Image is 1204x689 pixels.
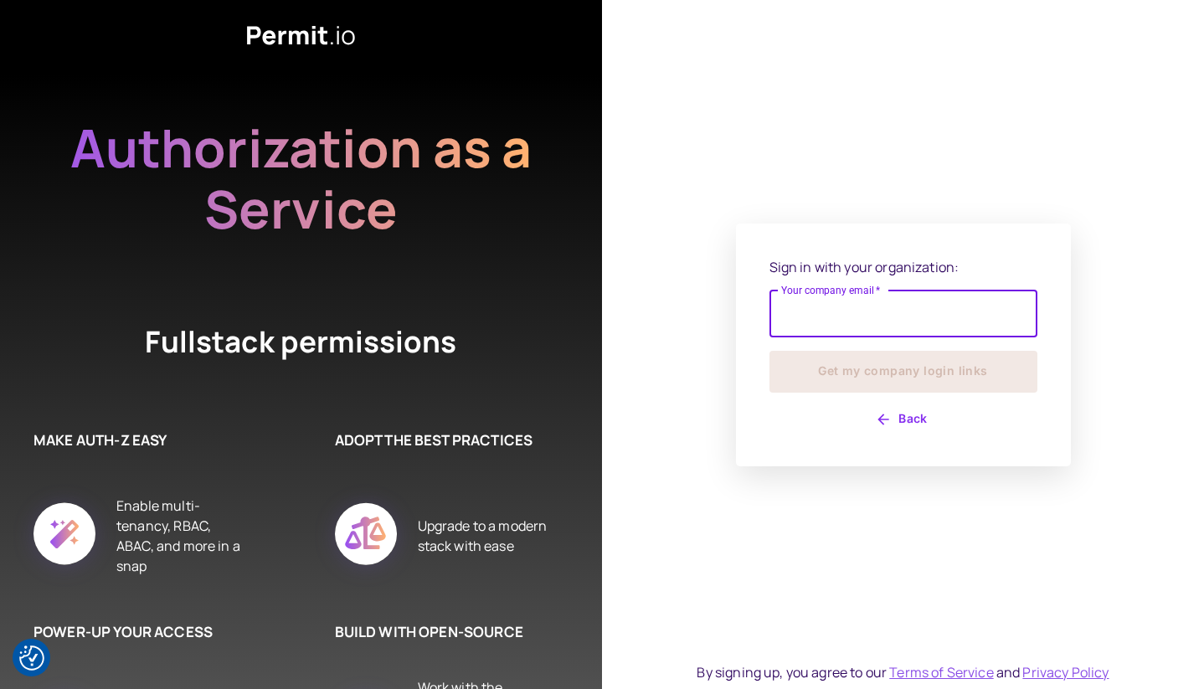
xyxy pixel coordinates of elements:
[769,257,1037,277] p: Sign in with your organization:
[1022,663,1109,681] a: Privacy Policy
[335,429,553,451] h6: ADOPT THE BEST PRACTICES
[19,645,44,671] img: Revisit consent button
[769,351,1037,393] button: Get my company login links
[116,484,251,588] div: Enable multi-tenancy, RBAC, ABAC, and more in a snap
[33,621,251,643] h6: POWER-UP YOUR ACCESS
[418,484,553,588] div: Upgrade to a modern stack with ease
[697,662,1109,682] div: By signing up, you agree to our and
[84,321,519,362] h4: Fullstack permissions
[769,406,1037,433] button: Back
[19,645,44,671] button: Consent Preferences
[889,663,993,681] a: Terms of Service
[335,621,553,643] h6: BUILD WITH OPEN-SOURCE
[781,283,881,297] label: Your company email
[33,429,251,451] h6: MAKE AUTH-Z EASY
[17,117,586,239] h2: Authorization as a Service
